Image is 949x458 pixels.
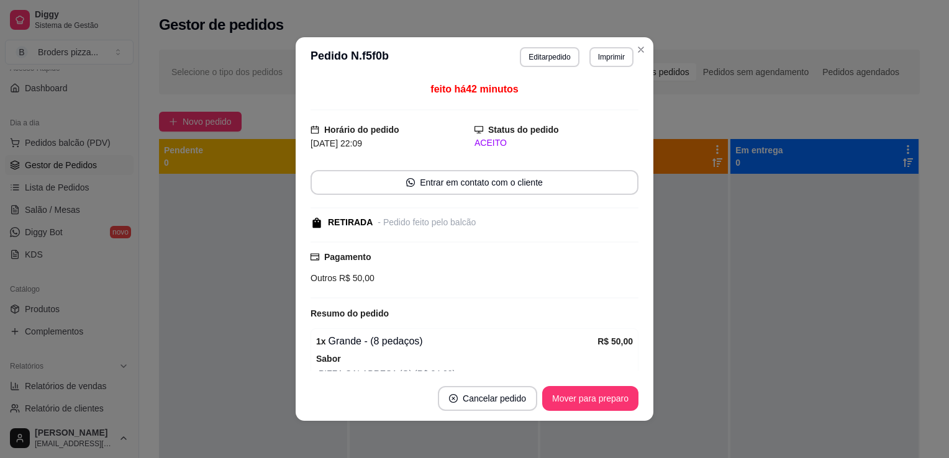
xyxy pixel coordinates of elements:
strong: R$ 50,00 [597,336,633,346]
span: (R$ 24,00) [412,369,455,379]
div: ACEITO [474,137,638,150]
strong: Sabor [316,354,341,364]
button: Close [631,40,651,60]
span: Outros [311,273,337,283]
button: Imprimir [589,47,633,67]
strong: Pagamento [324,252,371,262]
span: R$ 50,00 [337,273,375,283]
button: close-circleCancelar pedido [438,386,537,411]
div: RETIRADA [328,216,373,229]
span: whats-app [406,178,415,187]
strong: Resumo do pedido [311,308,389,318]
h3: Pedido N. f5f0b [311,47,389,67]
div: - Pedido feito pelo balcão [378,216,476,229]
strong: Horário do pedido [324,125,399,135]
span: desktop [474,125,483,134]
button: Editarpedido [520,47,579,67]
button: Mover para preparo [542,386,638,411]
button: whats-appEntrar em contato com o cliente [311,170,638,195]
span: credit-card [311,253,319,261]
strong: 1 x [316,336,326,346]
span: [DATE] 22:09 [311,138,362,148]
strong: Status do pedido [488,125,559,135]
span: calendar [311,125,319,134]
span: PIZZA CALABRESA (G) [319,369,412,379]
span: feito há 42 minutos [430,84,518,94]
span: close-circle [449,394,458,403]
div: Grande - (8 pedaços) [316,334,597,349]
